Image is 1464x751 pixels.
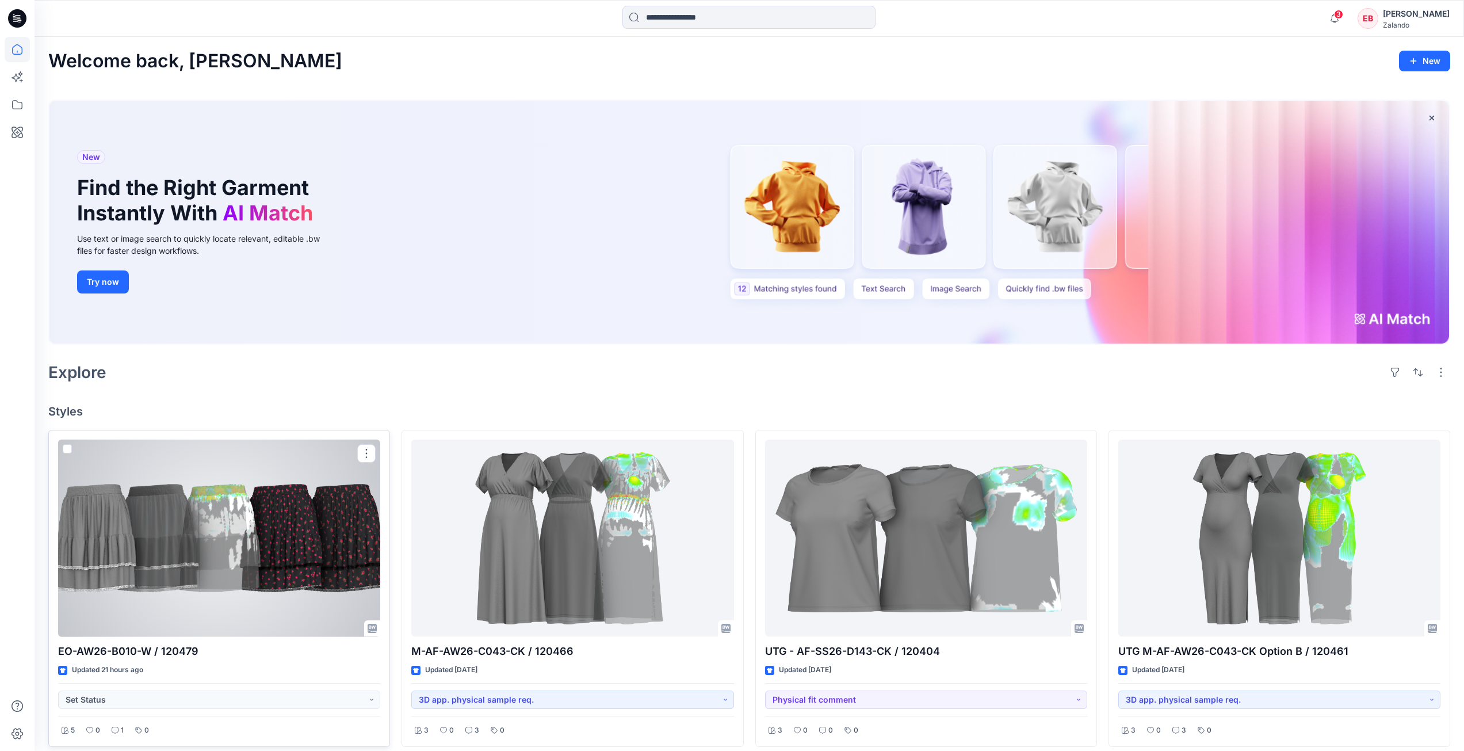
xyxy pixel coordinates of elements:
[1118,440,1440,637] a: UTG M-AF-AW26-C043-CK Option B / 120461
[1182,725,1186,737] p: 3
[1383,21,1450,29] div: Zalando
[48,363,106,382] h2: Explore
[500,725,504,737] p: 0
[77,232,336,257] div: Use text or image search to quickly locate relevant, editable .bw files for faster design workflows.
[77,270,129,293] button: Try now
[475,725,479,737] p: 3
[58,643,380,659] p: EO-AW26-B010-W / 120479
[71,725,75,737] p: 5
[411,643,733,659] p: M-AF-AW26-C043-CK / 120466
[854,725,858,737] p: 0
[828,725,833,737] p: 0
[425,664,477,676] p: Updated [DATE]
[803,725,808,737] p: 0
[1399,51,1450,71] button: New
[765,440,1087,637] a: UTG - AF-SS26-D143-CK / 120404
[223,200,313,226] span: AI Match
[1118,643,1440,659] p: UTG M-AF-AW26-C043-CK Option B / 120461
[449,725,454,737] p: 0
[1334,10,1343,19] span: 3
[82,150,100,164] span: New
[778,725,782,737] p: 3
[48,405,1450,418] h4: Styles
[1156,725,1161,737] p: 0
[48,51,342,72] h2: Welcome back, [PERSON_NAME]
[765,643,1087,659] p: UTG - AF-SS26-D143-CK / 120404
[1383,7,1450,21] div: [PERSON_NAME]
[72,664,143,676] p: Updated 21 hours ago
[1358,8,1378,29] div: EB
[95,725,100,737] p: 0
[1207,725,1211,737] p: 0
[779,664,831,676] p: Updated [DATE]
[58,440,380,637] a: EO-AW26-B010-W / 120479
[77,176,319,225] h1: Find the Right Garment Instantly With
[1132,664,1184,676] p: Updated [DATE]
[411,440,733,637] a: M-AF-AW26-C043-CK / 120466
[1131,725,1136,737] p: 3
[121,725,124,737] p: 1
[424,725,429,737] p: 3
[144,725,149,737] p: 0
